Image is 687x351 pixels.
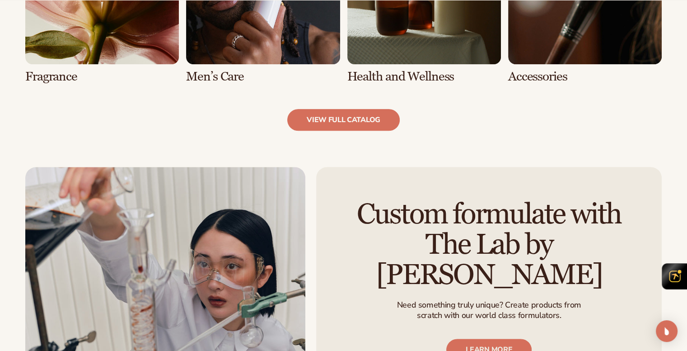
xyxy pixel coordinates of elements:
p: scratch with our world class formulators. [397,310,581,321]
p: Need something truly unique? Create products from [397,299,581,310]
div: Open Intercom Messenger [656,320,678,342]
a: view full catalog [287,109,400,131]
h2: Custom formulate with The Lab by [PERSON_NAME] [341,199,636,291]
